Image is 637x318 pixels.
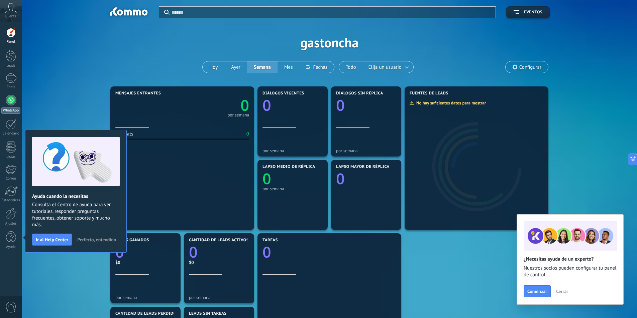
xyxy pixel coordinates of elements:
[519,64,541,70] span: Configurar
[1,245,21,249] div: Ayuda
[189,242,198,262] text: 0
[1,177,21,181] div: Correo
[115,242,176,262] a: 0
[524,265,617,278] span: Nuestros socios pueden configurar tu panel de control.
[367,63,403,72] span: Elija un usuario
[336,91,383,96] span: Diálogos sin réplica
[278,61,300,73] button: Mes
[524,285,551,297] button: Comenzar
[262,238,278,243] span: Tareas
[5,14,16,19] span: Cuenta
[524,10,542,15] span: Eventos
[262,91,304,96] span: Diálogos vigentes
[32,202,120,228] span: Consulta el Centro de ayuda para ver tutoriales, responder preguntas frecuentes, obtener soporte ...
[409,100,491,106] div: No hay suficientes datos para mostrar
[336,169,345,189] text: 0
[363,61,413,73] button: Elija un usuario
[1,131,21,136] div: Calendario
[1,40,21,44] div: Panel
[553,286,571,296] button: Cerrar
[240,95,249,115] text: 0
[262,186,323,191] div: por semana
[336,148,396,153] div: por semana
[203,61,224,73] button: Hoy
[527,289,547,294] span: Comenzar
[410,91,448,96] span: Fuentes de leads
[115,260,176,265] div: $0
[1,107,20,114] div: WhatsApp
[339,61,363,73] button: Todo
[524,256,617,262] h2: ¿Necesitas ayuda de un experto?
[115,311,179,316] span: Cantidad de leads perdidos
[262,169,271,189] text: 0
[189,260,249,265] div: $0
[262,242,271,262] text: 0
[336,165,389,169] span: Lapso mayor de réplica
[77,237,116,242] span: Perfecto, entendido
[247,61,278,73] button: Semana
[1,85,21,89] div: Chats
[262,165,315,169] span: Lapso medio de réplica
[556,289,568,294] span: Cerrar
[32,193,120,200] h2: Ayuda cuando la necesitas
[246,131,249,137] div: 0
[115,238,149,243] span: Leads ganados
[74,235,119,245] button: Perfecto, entendido
[262,95,271,115] text: 0
[262,148,323,153] div: por semana
[189,295,249,300] div: por semana
[336,95,345,115] text: 0
[506,6,550,18] button: Eventos
[1,222,21,226] div: Ajustes
[262,242,396,262] a: 0
[299,61,334,73] button: Fechas
[1,155,21,159] div: Listas
[36,237,68,242] span: Ir al Help Center
[227,113,249,117] div: por semana
[1,198,21,203] div: Estadísticas
[115,295,176,300] div: por semana
[1,64,21,68] div: Leads
[224,61,247,73] button: Ayer
[189,242,249,262] a: 0
[115,91,161,96] span: Mensajes entrantes
[189,238,249,243] span: Cantidad de leads activos
[182,95,249,115] a: 0
[32,234,72,246] button: Ir al Help Center
[189,311,226,316] span: Leads sin tareas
